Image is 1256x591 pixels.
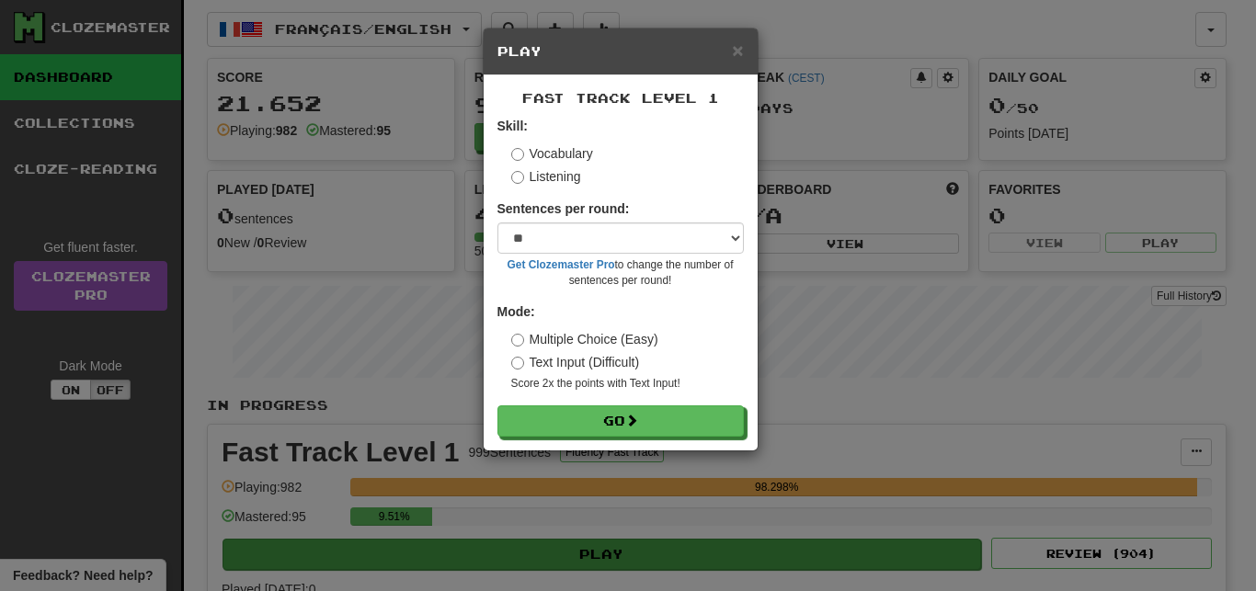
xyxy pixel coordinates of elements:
[497,257,744,289] small: to change the number of sentences per round!
[511,167,581,186] label: Listening
[497,304,535,319] strong: Mode:
[511,330,658,348] label: Multiple Choice (Easy)
[511,334,524,347] input: Multiple Choice (Easy)
[511,376,744,392] small: Score 2x the points with Text Input !
[497,199,630,218] label: Sentences per round:
[511,148,524,161] input: Vocabulary
[511,357,524,369] input: Text Input (Difficult)
[508,258,615,271] a: Get Clozemaster Pro
[497,42,744,61] h5: Play
[522,90,719,106] span: Fast Track Level 1
[732,40,743,61] span: ×
[511,353,640,371] label: Text Input (Difficult)
[497,119,528,133] strong: Skill:
[511,144,593,163] label: Vocabulary
[732,40,743,60] button: Close
[497,405,744,437] button: Go
[511,171,524,184] input: Listening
